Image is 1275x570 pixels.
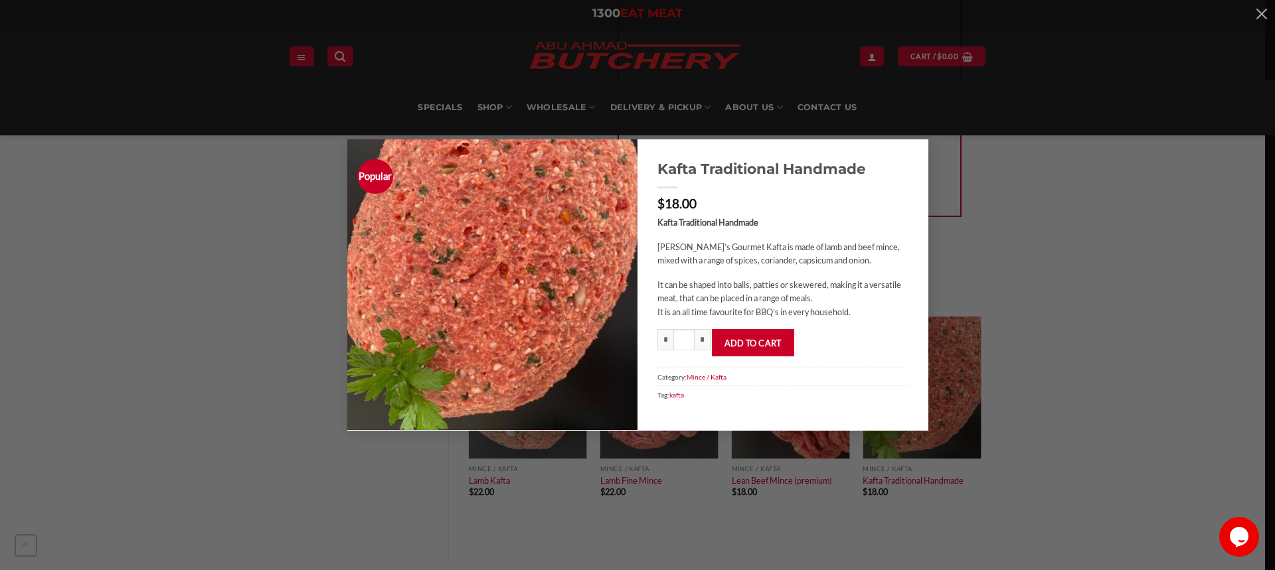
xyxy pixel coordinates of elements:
[657,368,908,386] span: Category:
[1219,517,1262,557] iframe: chat widget
[712,329,794,356] button: Add to cart
[657,217,758,228] strong: Kafta Traditional Handmade
[657,159,908,178] a: Kafta Traditional Handmade
[657,196,697,211] bdi: 18.00
[347,139,638,430] img: Kafta Traditional Handmade
[657,386,908,403] span: Tag:
[669,391,684,399] a: kafta
[657,278,908,319] p: It can be shaped into balls, patties or skewered, making it a versatile meat, that can be placed ...
[657,196,665,211] span: $
[687,373,726,381] a: Mince / Kafta
[657,240,908,267] p: [PERSON_NAME]’s Gourmet Kafta is made of lamb and beef mince, mixed with a range of spices, coria...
